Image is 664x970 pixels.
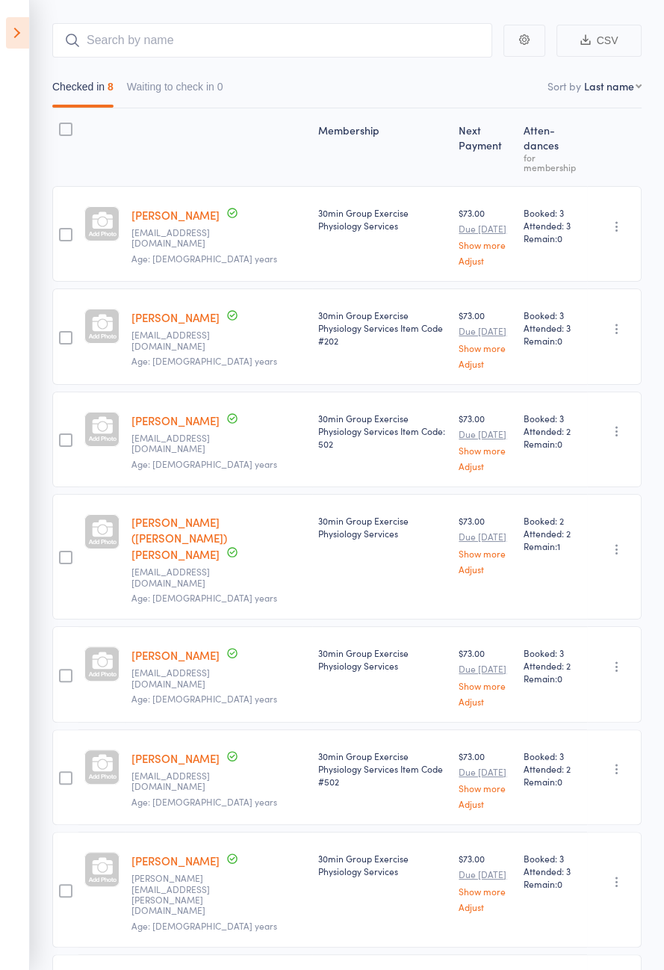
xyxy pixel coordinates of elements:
small: Due [DATE] [459,869,511,880]
div: 30min Group Exercise Physiology Services Item Code: 502 [318,412,447,450]
small: roslynkeeler@hotmail.com [131,667,229,689]
span: 0 [557,877,562,890]
span: Age: [DEMOGRAPHIC_DATA] years [131,692,277,705]
small: mkeeler@tpg.com.au [131,770,229,792]
a: Show more [459,343,511,353]
a: Adjust [459,359,511,368]
span: Booked: 3 [524,852,581,865]
span: Age: [DEMOGRAPHIC_DATA] years [131,252,277,265]
div: 30min Group Exercise Physiology Services [318,514,447,540]
a: [PERSON_NAME] [131,207,220,223]
a: [PERSON_NAME] [131,413,220,428]
div: 30min Group Exercise Physiology Services [318,646,447,672]
a: Show more [459,445,511,455]
span: Age: [DEMOGRAPHIC_DATA] years [131,591,277,604]
div: $73.00 [459,309,511,368]
span: Remain: [524,672,581,685]
small: Due [DATE] [459,429,511,439]
a: Show more [459,240,511,250]
span: Booked: 3 [524,750,581,762]
button: Waiting to check in0 [127,73,223,108]
div: $73.00 [459,852,511,911]
span: Age: [DEMOGRAPHIC_DATA] years [131,354,277,367]
span: 0 [557,672,562,685]
span: 0 [557,775,562,788]
label: Sort by [547,78,581,93]
a: Adjust [459,902,511,912]
div: $73.00 [459,514,511,573]
div: 0 [217,81,223,93]
span: Booked: 3 [524,206,581,219]
span: Booked: 3 [524,309,581,321]
small: bnjhuntley@gmail.com [131,566,229,588]
a: [PERSON_NAME] [131,647,220,663]
div: $73.00 [459,750,511,809]
span: Attended: 3 [524,865,581,877]
a: Show more [459,886,511,896]
a: Adjust [459,461,511,471]
div: 30min Group Exercise Physiology Services Item Code #502 [318,750,447,788]
a: Show more [459,783,511,793]
span: Booked: 3 [524,412,581,424]
span: Remain: [524,437,581,450]
input: Search by name [52,23,492,58]
span: 0 [557,334,562,347]
span: Age: [DEMOGRAPHIC_DATA] years [131,919,277,932]
span: Attended: 2 [524,659,581,672]
span: Attended: 2 [524,424,581,437]
span: Age: [DEMOGRAPHIC_DATA] years [131,795,277,808]
div: 30min Group Exercise Physiology Services [318,852,447,877]
small: jillerickson24@icloud.com [131,330,229,351]
div: $73.00 [459,646,511,705]
div: 8 [108,81,114,93]
span: Age: [DEMOGRAPHIC_DATA] years [131,457,277,470]
div: Next Payment [453,115,517,179]
a: [PERSON_NAME] [131,750,220,766]
small: lyn.langbein@bigpond.com [131,873,229,916]
small: Due [DATE] [459,664,511,674]
div: Atten­dances [518,115,587,179]
div: 30min Group Exercise Physiology Services [318,206,447,232]
span: 0 [557,232,562,244]
div: for membership [524,152,581,172]
div: $73.00 [459,412,511,471]
a: [PERSON_NAME] ([PERSON_NAME]) [PERSON_NAME] [131,514,227,562]
a: [PERSON_NAME] [131,309,220,325]
span: Attended: 2 [524,762,581,775]
div: Last name [584,78,634,93]
a: Adjust [459,799,511,809]
span: Attended: 3 [524,219,581,232]
div: $73.00 [459,206,511,265]
span: Attended: 3 [524,321,581,334]
div: 30min Group Exercise Physiology Services Item Code #202 [318,309,447,347]
span: Remain: [524,334,581,347]
button: Checked in8 [52,73,114,108]
small: Due [DATE] [459,531,511,542]
small: Due [DATE] [459,767,511,777]
span: Remain: [524,540,581,552]
span: 0 [557,437,562,450]
a: Show more [459,549,511,558]
small: Due [DATE] [459,326,511,336]
span: Remain: [524,232,581,244]
span: Remain: [524,775,581,788]
span: Booked: 3 [524,646,581,659]
small: Due [DATE] [459,223,511,234]
div: Membership [312,115,453,179]
a: Adjust [459,696,511,706]
button: CSV [556,25,642,57]
span: 1 [557,540,560,552]
span: Remain: [524,877,581,890]
a: Adjust [459,564,511,574]
a: [PERSON_NAME] [131,853,220,868]
a: Adjust [459,256,511,265]
small: edeshon@bigpond.com [131,227,229,249]
a: Show more [459,681,511,691]
span: Booked: 2 [524,514,581,527]
span: Attended: 2 [524,527,581,540]
small: sue.a.miles@gmail.com [131,433,229,454]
